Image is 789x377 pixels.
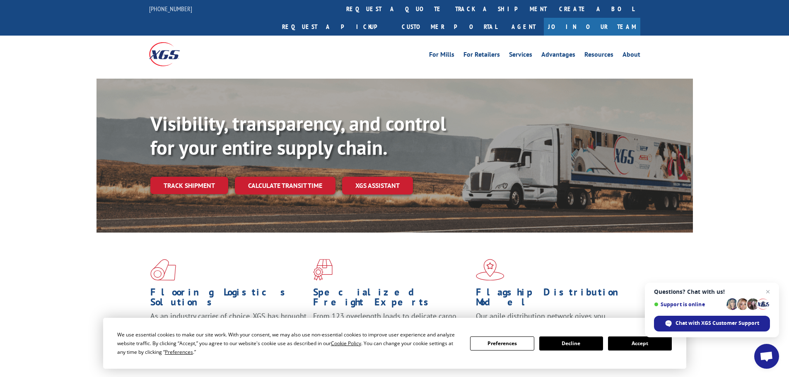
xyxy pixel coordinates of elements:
h1: Flagship Distribution Model [476,287,632,311]
a: XGS ASSISTANT [342,177,413,195]
img: xgs-icon-flagship-distribution-model-red [476,259,504,281]
div: Chat with XGS Customer Support [654,316,770,331]
div: Cookie Consent Prompt [103,318,686,369]
img: xgs-icon-total-supply-chain-intelligence-red [150,259,176,281]
span: Questions? Chat with us! [654,288,770,295]
button: Preferences [470,336,534,351]
span: Support is online [654,301,724,307]
div: Open chat [754,344,779,369]
a: Advantages [541,51,575,60]
span: Close chat [763,287,773,297]
a: Calculate transit time [235,177,335,195]
button: Accept [608,336,672,351]
b: Visibility, transparency, and control for your entire supply chain. [150,110,446,160]
p: From 123 overlength loads to delicate cargo, our experienced staff knows the best way to move you... [313,311,470,348]
span: Our agile distribution network gives you nationwide inventory management on demand. [476,311,628,331]
a: Request a pickup [276,18,396,36]
span: As an industry carrier of choice, XGS has brought innovation and dedication to flooring logistics... [150,311,306,341]
a: Customer Portal [396,18,503,36]
span: Cookie Policy [331,340,361,347]
span: Preferences [165,348,193,355]
div: We use essential cookies to make our site work. With your consent, we may also use non-essential ... [117,330,460,356]
a: Track shipment [150,177,228,194]
a: Resources [584,51,613,60]
a: For Mills [429,51,454,60]
a: Agent [503,18,544,36]
a: Services [509,51,532,60]
h1: Specialized Freight Experts [313,287,470,311]
a: For Retailers [463,51,500,60]
img: xgs-icon-focused-on-flooring-red [313,259,333,281]
span: Chat with XGS Customer Support [676,319,759,327]
button: Decline [539,336,603,351]
h1: Flooring Logistics Solutions [150,287,307,311]
a: About [623,51,640,60]
a: Join Our Team [544,18,640,36]
a: [PHONE_NUMBER] [149,5,192,13]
